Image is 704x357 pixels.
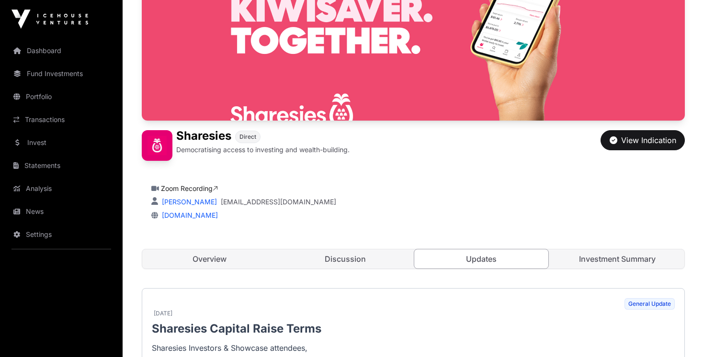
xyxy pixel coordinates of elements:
a: Discussion [278,249,412,268]
span: [DATE] [154,310,172,317]
a: Dashboard [8,40,115,61]
a: Invest [8,132,115,153]
a: Statements [8,155,115,176]
span: General Update [625,298,675,310]
a: Transactions [8,109,115,130]
a: Zoom Recording [161,184,218,192]
span: Direct [239,133,256,141]
a: News [8,201,115,222]
a: [PERSON_NAME] [160,198,217,206]
a: Portfolio [8,86,115,107]
img: Icehouse Ventures Logo [11,10,88,29]
iframe: Chat Widget [656,311,704,357]
button: View Indication [601,130,685,150]
h1: Sharesies [176,130,231,143]
a: [DOMAIN_NAME] [158,211,218,219]
a: Fund Investments [8,63,115,84]
p: Sharesies Capital Raise Terms [152,321,675,336]
div: View Indication [610,134,676,146]
p: Democratising access to investing and wealth-building. [176,145,350,155]
a: [EMAIL_ADDRESS][DOMAIN_NAME] [221,197,336,207]
nav: Tabs [142,249,684,268]
a: Overview [142,249,276,268]
a: View Indication [601,140,685,149]
a: Updates [414,249,549,269]
img: Sharesies [142,130,172,161]
a: Investment Summary [550,249,684,268]
a: Analysis [8,178,115,199]
a: Settings [8,224,115,245]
